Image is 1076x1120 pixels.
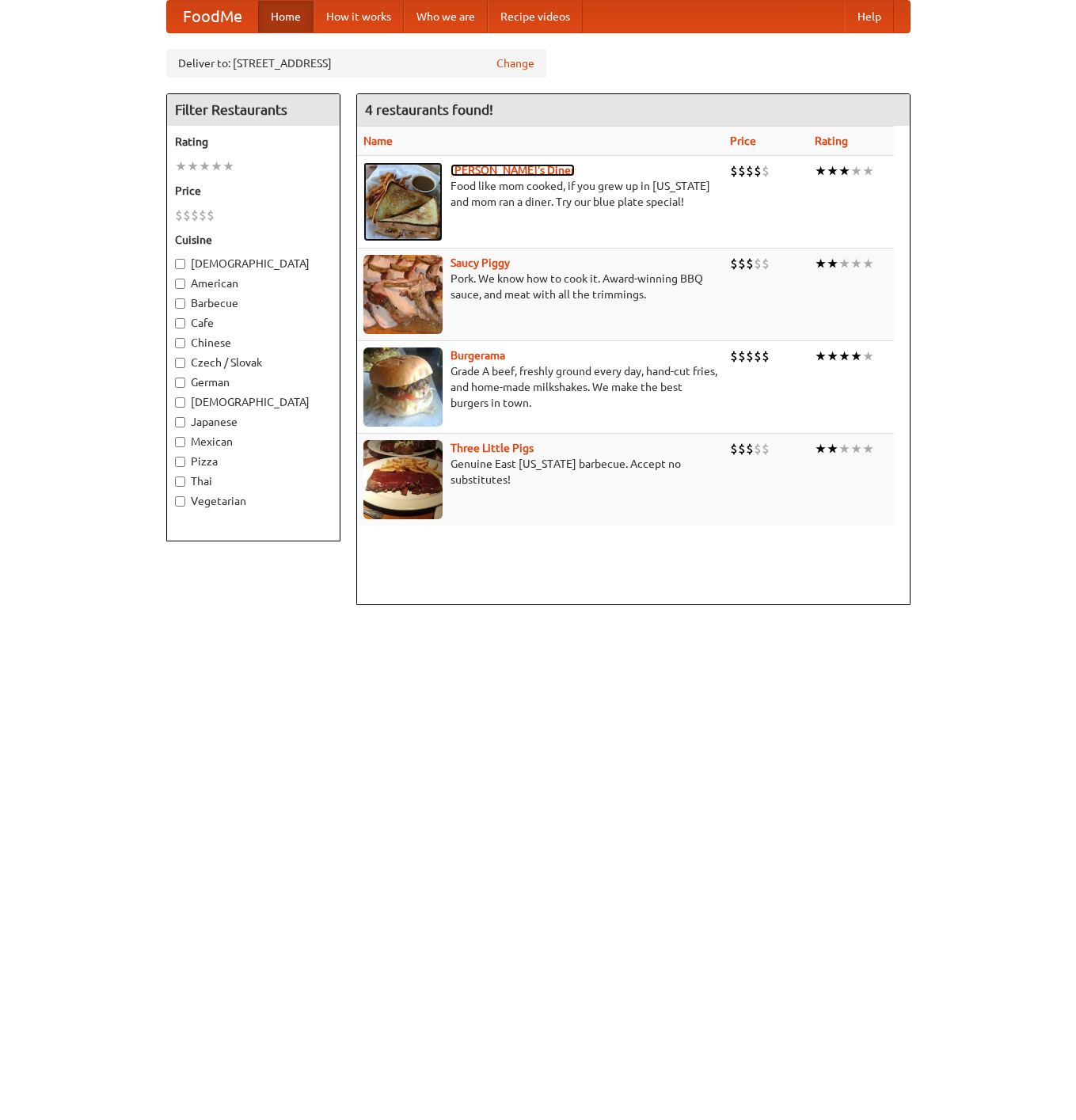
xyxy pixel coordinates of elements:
[451,349,505,362] a: Burgerama
[363,135,393,147] a: Name
[845,1,894,32] a: Help
[746,347,754,365] li: $
[738,347,746,365] li: $
[754,255,762,272] li: $
[167,1,258,32] a: FoodMe
[175,335,332,351] label: Chinese
[488,1,583,32] a: Recipe videos
[175,315,332,331] label: Cafe
[838,347,850,365] li: ★
[183,207,191,224] li: $
[175,397,185,408] input: [DEMOGRAPHIC_DATA]
[754,162,762,180] li: $
[363,178,717,210] p: Food like mom cooked, if you grew up in [US_STATE] and mom ran a diner. Try our blue plate special!
[850,347,862,365] li: ★
[175,318,185,328] input: Cafe
[738,255,746,272] li: $
[175,476,185,487] input: Thai
[175,134,332,150] h5: Rating
[314,1,404,32] a: How it works
[451,164,575,177] a: [PERSON_NAME]'s Diner
[175,232,332,248] h5: Cuisine
[815,255,827,272] li: ★
[258,1,314,32] a: Home
[862,347,874,365] li: ★
[838,255,850,272] li: ★
[838,162,850,180] li: ★
[815,135,848,147] a: Rating
[730,347,738,365] li: $
[496,55,534,71] a: Change
[175,374,332,390] label: German
[167,94,340,126] h4: Filter Restaurants
[175,457,185,467] input: Pizza
[175,158,187,175] li: ★
[175,275,332,291] label: American
[451,256,510,269] a: Saucy Piggy
[175,256,332,271] label: [DEMOGRAPHIC_DATA]
[175,437,185,447] input: Mexican
[191,207,199,224] li: $
[850,162,862,180] li: ★
[175,496,185,507] input: Vegetarian
[815,347,827,365] li: ★
[363,456,717,488] p: Genuine East [US_STATE] barbecue. Accept no substitutes!
[762,347,770,365] li: $
[187,158,199,175] li: ★
[746,162,754,180] li: $
[862,440,874,457] li: ★
[862,255,874,272] li: ★
[850,440,862,457] li: ★
[738,162,746,180] li: $
[363,255,443,334] img: saucy.jpg
[363,271,717,302] p: Pork. We know how to cook it. Award-winning BBQ sauce, and meat with all the trimmings.
[762,162,770,180] li: $
[175,434,332,450] label: Mexican
[363,440,443,519] img: littlepigs.jpg
[754,347,762,365] li: $
[862,162,874,180] li: ★
[363,347,443,427] img: burgerama.jpg
[175,358,185,368] input: Czech / Slovak
[211,158,222,175] li: ★
[175,355,332,370] label: Czech / Slovak
[827,440,838,457] li: ★
[815,440,827,457] li: ★
[175,279,185,289] input: American
[738,440,746,457] li: $
[175,493,332,509] label: Vegetarian
[451,442,534,454] a: Three Little Pigs
[827,255,838,272] li: ★
[363,363,717,411] p: Grade A beef, freshly ground every day, hand-cut fries, and home-made milkshakes. We make the bes...
[166,49,546,78] div: Deliver to: [STREET_ADDRESS]
[762,255,770,272] li: $
[730,255,738,272] li: $
[175,207,183,224] li: $
[175,414,332,430] label: Japanese
[175,338,185,348] input: Chinese
[730,162,738,180] li: $
[365,102,493,117] ng-pluralize: 4 restaurants found!
[754,440,762,457] li: $
[827,162,838,180] li: ★
[746,440,754,457] li: $
[175,183,332,199] h5: Price
[762,440,770,457] li: $
[838,440,850,457] li: ★
[175,378,185,388] input: German
[207,207,215,224] li: $
[175,473,332,489] label: Thai
[175,295,332,311] label: Barbecue
[850,255,862,272] li: ★
[363,162,443,241] img: sallys.jpg
[222,158,234,175] li: ★
[199,158,211,175] li: ★
[404,1,488,32] a: Who we are
[746,255,754,272] li: $
[199,207,207,224] li: $
[815,162,827,180] li: ★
